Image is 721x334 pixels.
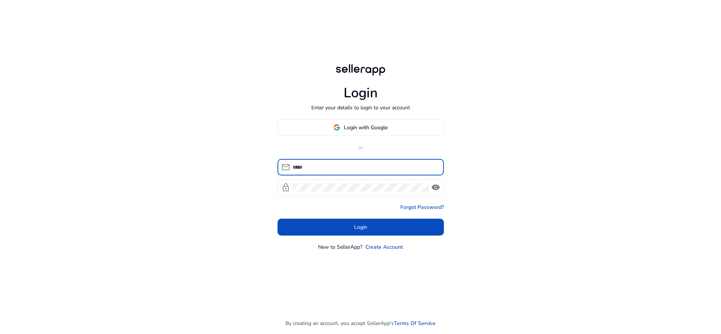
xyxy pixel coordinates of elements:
[281,183,290,192] span: lock
[278,219,444,236] button: Login
[354,223,367,231] span: Login
[281,163,290,172] span: mail
[344,85,378,101] h1: Login
[333,124,340,131] img: google-logo.svg
[278,119,444,136] button: Login with Google
[394,319,436,327] a: Terms Of Service
[365,243,403,251] a: Create Account
[400,203,444,211] a: Forgot Password?
[431,183,440,192] span: visibility
[311,104,410,112] p: Enter your details to login to your account
[344,124,388,131] span: Login with Google
[318,243,362,251] p: New to SellerApp?
[278,144,444,151] p: or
